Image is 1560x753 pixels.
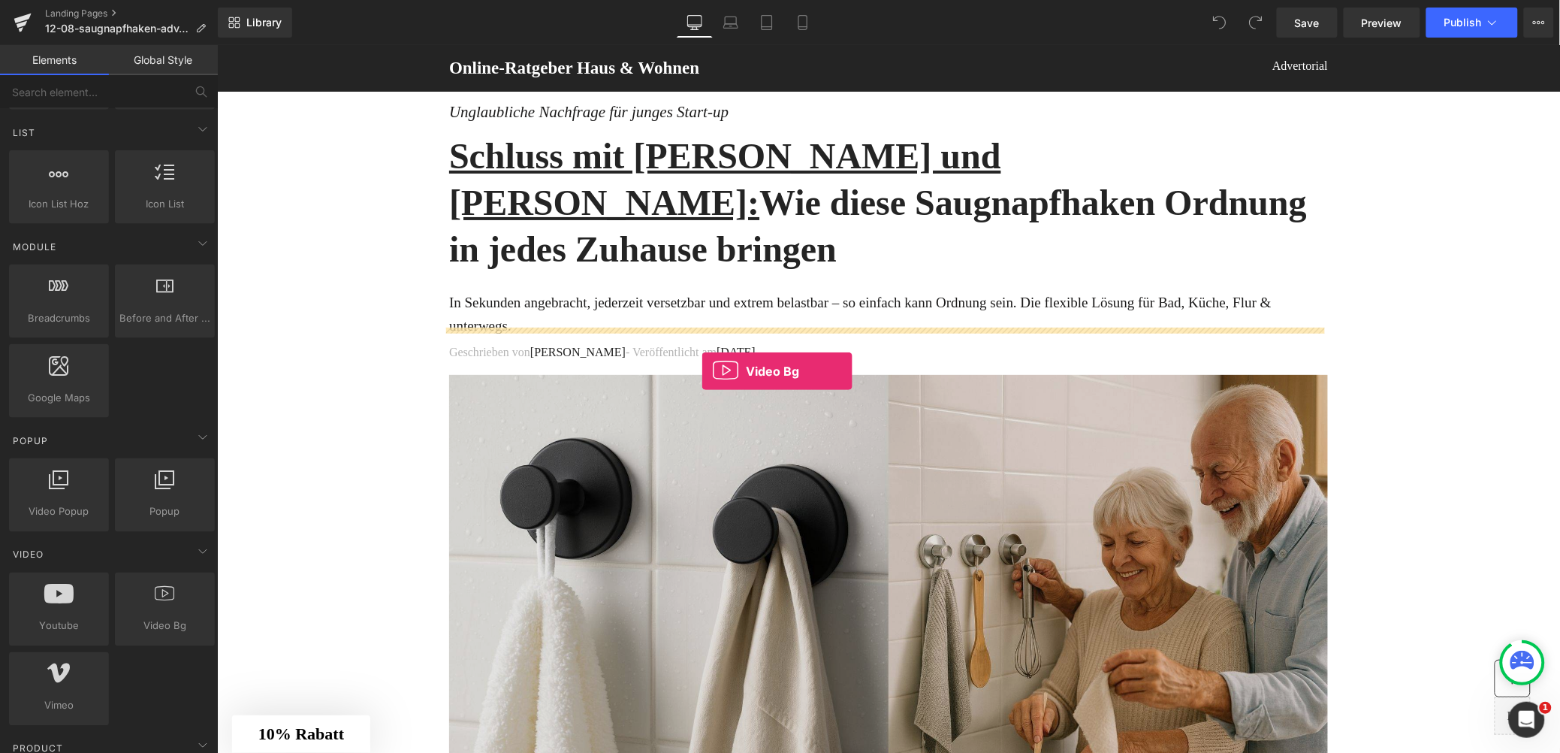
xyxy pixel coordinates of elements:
[14,504,104,520] span: Video Popup
[713,8,749,38] a: Laptop
[45,23,189,35] span: 12-08-saugnapfhaken-adv-v1-desktop
[14,698,104,714] span: Vimeo
[119,618,210,634] span: Video Bg
[1241,8,1271,38] button: Redo
[14,310,104,326] span: Breadcrumbs
[14,618,104,634] span: Youtube
[232,12,660,35] h2: Online-Ratgeber Haus & Wohnen
[109,45,218,75] a: Global Style
[14,196,104,212] span: Icon List Hoz
[119,504,210,520] span: Popup
[499,301,539,313] span: [DATE]
[1426,8,1518,38] button: Publish
[11,125,37,140] span: List
[1540,702,1552,714] span: 1
[1362,15,1402,31] span: Preview
[11,434,50,448] span: Popup
[14,390,104,406] span: Google Maps
[1509,702,1545,738] iframe: Intercom live chat
[232,88,1111,228] h1: Wie diese Saugnapfhaken Ordnung in jedes Zuhause bringen
[683,12,1111,30] p: Advertorial
[1524,8,1554,38] button: More
[246,16,282,29] span: Library
[232,91,784,177] u: Schluss mit [PERSON_NAME] und [PERSON_NAME]:
[218,8,292,38] a: New Library
[11,548,45,562] span: Video
[232,298,1111,316] p: Geschrieben von - Veröffentlicht am
[677,8,713,38] a: Desktop
[119,196,210,212] span: Icon List
[1344,8,1420,38] a: Preview
[45,8,218,20] a: Landing Pages
[1295,15,1320,31] span: Save
[749,8,785,38] a: Tablet
[11,240,58,254] span: Module
[1444,17,1482,29] span: Publish
[232,58,511,76] i: Unglaubliche Nachfrage für junges Start-up
[313,301,409,313] font: [PERSON_NAME]
[232,246,1111,293] p: In Sekunden angebracht, jederzeit versetzbar und extrem belastbar – so einfach kann Ordnung sein....
[1205,8,1235,38] button: Undo
[785,8,821,38] a: Mobile
[119,310,210,326] span: Before and After Images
